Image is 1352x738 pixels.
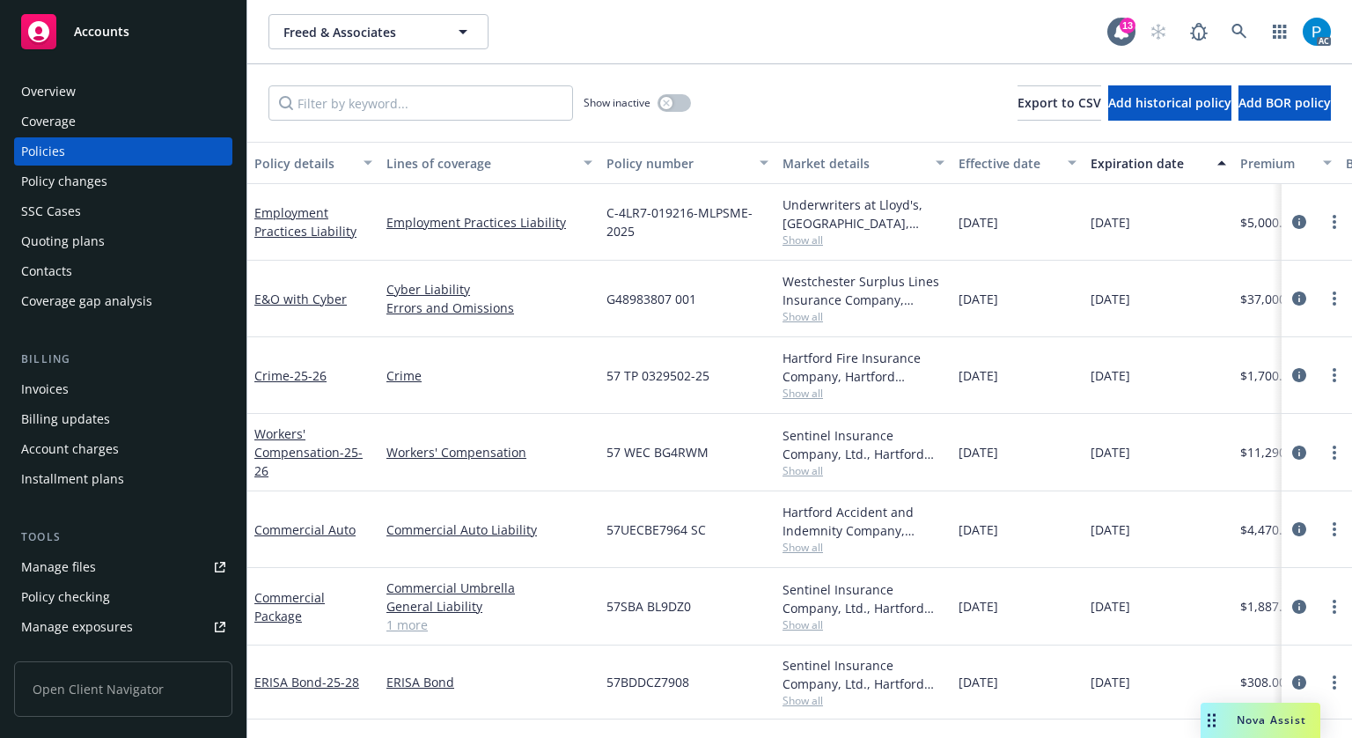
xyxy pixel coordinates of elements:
a: Cyber Liability [386,280,592,299]
div: Lines of coverage [386,154,573,173]
a: Overview [14,77,232,106]
a: more [1324,211,1345,232]
button: Market details [775,142,952,184]
span: [DATE] [1091,673,1130,691]
span: G48983807 001 [606,290,696,308]
div: Hartford Fire Insurance Company, Hartford Insurance Group [783,349,944,386]
button: Effective date [952,142,1084,184]
a: General Liability [386,597,592,616]
a: Policies [14,137,232,166]
span: C-4LR7-019216-MLPSME-2025 [606,203,768,240]
button: Expiration date [1084,142,1233,184]
span: Show all [783,693,944,708]
button: Add historical policy [1108,85,1231,121]
button: Export to CSV [1018,85,1101,121]
span: [DATE] [959,290,998,308]
div: 13 [1120,18,1135,33]
span: Nova Assist [1237,712,1306,727]
a: Commercial Auto [254,521,356,538]
span: 57SBA BL9DZ0 [606,597,691,616]
a: circleInformation [1289,442,1310,463]
button: Policy number [599,142,775,184]
div: Policy details [254,154,353,173]
a: more [1324,596,1345,617]
a: circleInformation [1289,211,1310,232]
div: Coverage [21,107,76,136]
div: Policy checking [21,583,110,611]
span: $1,887.00 [1240,597,1297,616]
div: Sentinel Insurance Company, Ltd., Hartford Insurance Group [783,656,944,693]
a: ERISA Bond [386,673,592,691]
a: Installment plans [14,465,232,493]
span: Show all [783,232,944,247]
div: Premium [1240,154,1312,173]
span: Add historical policy [1108,94,1231,111]
span: - 25-26 [290,367,327,384]
a: E&O with Cyber [254,291,347,307]
a: Accounts [14,7,232,56]
button: Freed & Associates [268,14,489,49]
div: Coverage gap analysis [21,287,152,315]
a: Coverage [14,107,232,136]
input: Filter by keyword... [268,85,573,121]
button: Policy details [247,142,379,184]
span: [DATE] [1091,290,1130,308]
span: [DATE] [1091,366,1130,385]
div: Policies [21,137,65,166]
a: Errors and Omissions [386,299,592,317]
a: Switch app [1262,14,1297,49]
span: $37,000.00 [1240,290,1304,308]
div: Account charges [21,435,119,463]
div: Invoices [21,375,69,403]
span: 57UECBE7964 SC [606,520,706,539]
span: [DATE] [959,443,998,461]
a: Employment Practices Liability [254,204,356,240]
a: Policy checking [14,583,232,611]
div: Policy changes [21,167,107,196]
span: Show all [783,463,944,478]
span: [DATE] [1091,213,1130,232]
div: Installment plans [21,465,124,493]
a: more [1324,288,1345,309]
div: Manage files [21,553,96,581]
span: Show all [783,617,944,632]
a: more [1324,672,1345,693]
a: Start snowing [1141,14,1176,49]
a: Search [1222,14,1257,49]
span: Show inactive [584,95,650,110]
span: Open Client Navigator [14,661,232,717]
div: Contacts [21,257,72,285]
a: Commercial Umbrella [386,579,592,597]
span: Show all [783,540,944,555]
a: Crime [386,366,592,385]
span: [DATE] [1091,443,1130,461]
span: Manage exposures [14,613,232,641]
a: circleInformation [1289,365,1310,386]
span: - 25-28 [322,674,359,690]
div: Policy number [606,154,749,173]
span: [DATE] [959,520,998,539]
a: Manage certificates [14,643,232,671]
a: ERISA Bond [254,674,359,690]
a: Quoting plans [14,227,232,255]
div: Drag to move [1201,703,1223,738]
span: Show all [783,386,944,401]
a: 1 more [386,616,592,634]
span: Add BOR policy [1238,94,1331,111]
div: SSC Cases [21,197,81,225]
span: 57 WEC BG4RWM [606,443,709,461]
span: $1,700.00 [1240,366,1297,385]
span: [DATE] [1091,520,1130,539]
div: Quoting plans [21,227,105,255]
a: Account charges [14,435,232,463]
span: 57 TP 0329502-25 [606,366,709,385]
span: $11,290.00 [1240,443,1304,461]
div: Sentinel Insurance Company, Ltd., Hartford Insurance Group [783,580,944,617]
a: Workers' Compensation [386,443,592,461]
span: [DATE] [959,673,998,691]
span: [DATE] [959,213,998,232]
a: Policy changes [14,167,232,196]
span: Show all [783,309,944,324]
a: circleInformation [1289,672,1310,693]
button: Add BOR policy [1238,85,1331,121]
